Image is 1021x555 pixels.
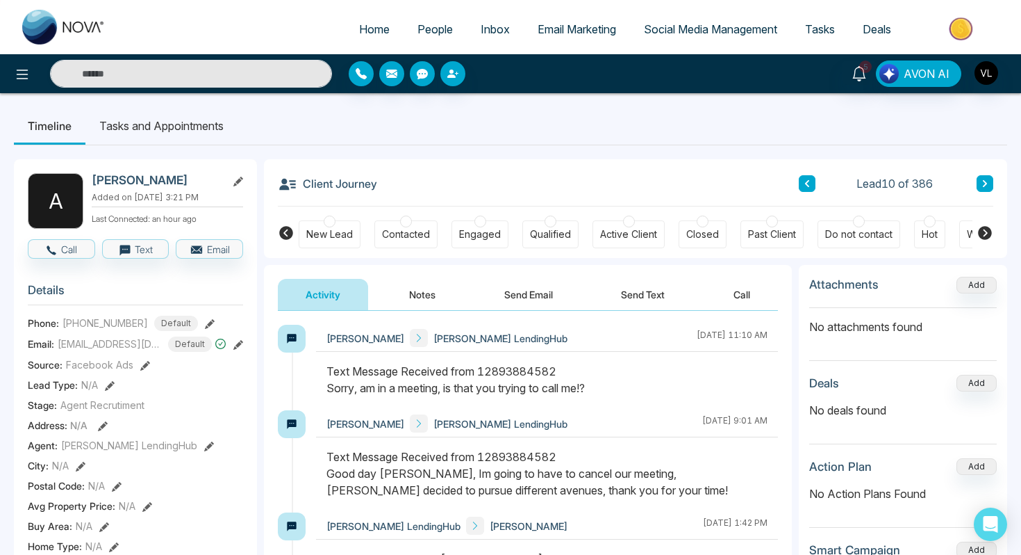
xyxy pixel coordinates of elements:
[459,227,501,241] div: Engaged
[63,316,148,330] span: [PHONE_NUMBER]
[912,13,1013,45] img: Market-place.gif
[956,277,997,293] button: Add
[849,16,905,42] a: Deals
[593,279,692,310] button: Send Text
[326,519,460,533] span: [PERSON_NAME] LendingHub
[102,239,169,259] button: Text
[404,16,467,42] a: People
[417,22,453,36] span: People
[85,107,238,145] li: Tasks and Appointments
[859,61,872,73] span: 5
[706,279,778,310] button: Call
[809,485,997,502] p: No Action Plans Found
[28,239,95,259] button: Call
[842,61,876,85] a: 5
[28,519,72,533] span: Buy Area :
[863,22,891,36] span: Deals
[825,227,893,241] div: Do not contact
[66,357,133,372] span: Facebook Ads
[809,308,997,335] p: No attachments found
[28,316,59,330] span: Phone:
[809,460,872,474] h3: Action Plan
[81,378,98,392] span: N/A
[52,458,69,473] span: N/A
[956,458,997,475] button: Add
[88,478,105,493] span: N/A
[278,279,368,310] button: Activity
[703,517,767,535] div: [DATE] 1:42 PM
[28,418,88,433] span: Address:
[524,16,630,42] a: Email Marketing
[306,227,353,241] div: New Lead
[28,357,63,372] span: Source:
[967,227,993,241] div: Warm
[381,279,463,310] button: Notes
[61,438,197,453] span: [PERSON_NAME] LendingHub
[92,210,243,225] p: Last Connected: an hour ago
[530,227,571,241] div: Qualified
[974,508,1007,541] div: Open Intercom Messenger
[326,417,404,431] span: [PERSON_NAME]
[58,337,162,351] span: [EMAIL_ADDRESS][DOMAIN_NAME]
[809,402,997,419] p: No deals found
[60,398,144,412] span: Agent Recrutiment
[956,375,997,392] button: Add
[748,227,796,241] div: Past Client
[28,337,54,351] span: Email:
[476,279,581,310] button: Send Email
[278,173,377,194] h3: Client Journey
[809,277,879,291] h3: Attachments
[176,239,243,259] button: Email
[326,331,404,346] span: [PERSON_NAME]
[805,22,835,36] span: Tasks
[28,438,58,453] span: Agent:
[28,539,82,554] span: Home Type :
[644,22,777,36] span: Social Media Management
[28,499,115,513] span: Avg Property Price :
[791,16,849,42] a: Tasks
[28,458,49,473] span: City :
[433,417,567,431] span: [PERSON_NAME] LendingHub
[490,519,567,533] span: [PERSON_NAME]
[14,107,85,145] li: Timeline
[630,16,791,42] a: Social Media Management
[28,398,57,412] span: Stage:
[28,283,243,305] h3: Details
[467,16,524,42] a: Inbox
[904,65,949,82] span: AVON AI
[28,378,78,392] span: Lead Type:
[76,519,92,533] span: N/A
[697,329,767,347] div: [DATE] 11:10 AM
[168,337,212,352] span: Default
[974,61,998,85] img: User Avatar
[92,191,243,204] p: Added on [DATE] 3:21 PM
[359,22,390,36] span: Home
[856,175,933,192] span: Lead 10 of 386
[28,173,83,229] div: A
[956,278,997,290] span: Add
[119,499,135,513] span: N/A
[28,478,85,493] span: Postal Code :
[876,61,961,87] button: AVON AI
[879,64,899,83] img: Lead Flow
[154,316,198,331] span: Default
[22,10,106,45] img: Nova CRM Logo
[382,227,430,241] div: Contacted
[600,227,657,241] div: Active Client
[70,419,88,431] span: N/A
[686,227,719,241] div: Closed
[85,539,102,554] span: N/A
[702,415,767,433] div: [DATE] 9:01 AM
[922,227,938,241] div: Hot
[433,331,567,346] span: [PERSON_NAME] LendingHub
[92,173,221,187] h2: [PERSON_NAME]
[538,22,616,36] span: Email Marketing
[809,376,839,390] h3: Deals
[481,22,510,36] span: Inbox
[345,16,404,42] a: Home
